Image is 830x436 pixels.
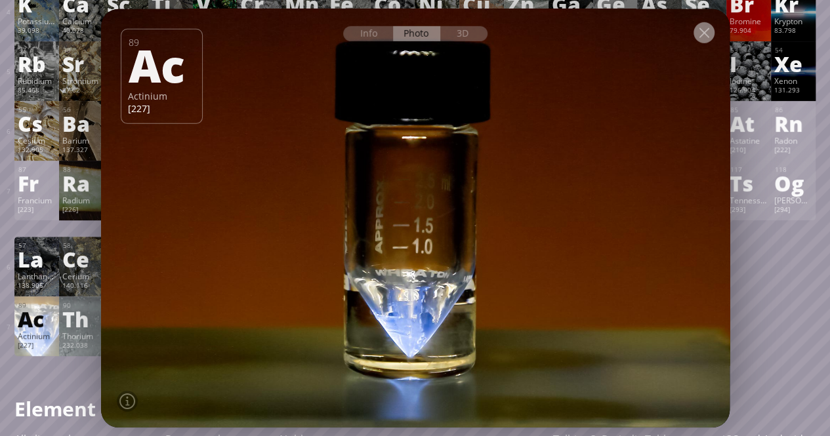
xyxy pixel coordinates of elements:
[62,135,100,146] div: Barium
[18,271,56,281] div: Lanthanum
[730,86,768,96] div: 126.904
[730,172,768,193] div: Ts
[18,241,56,250] div: 57
[14,395,335,422] h1: Element types
[62,308,100,329] div: Th
[18,205,56,216] div: [223]
[774,113,812,134] div: Rn
[774,205,812,216] div: [294]
[62,195,100,205] div: Radium
[730,205,768,216] div: [293]
[62,53,100,74] div: Sr
[62,75,100,86] div: Strontium
[343,26,394,41] div: Info
[63,106,100,114] div: 56
[62,271,100,281] div: Cerium
[774,135,812,146] div: Radon
[774,26,812,37] div: 83.798
[18,75,56,86] div: Rubidium
[18,53,56,74] div: Rb
[730,16,768,26] div: Bromine
[730,46,768,54] div: 53
[18,113,56,134] div: Cs
[775,46,812,54] div: 54
[63,165,100,174] div: 88
[62,146,100,156] div: 137.327
[774,172,812,193] div: Og
[774,195,812,205] div: [PERSON_NAME]
[63,301,100,309] div: 90
[18,16,56,26] div: Potassium
[18,46,56,54] div: 37
[62,113,100,134] div: Ba
[18,172,56,193] div: Fr
[62,172,100,193] div: Ra
[18,165,56,174] div: 87
[62,16,100,26] div: Calcium
[62,26,100,37] div: 40.078
[62,330,100,341] div: Thorium
[774,16,812,26] div: Krypton
[775,165,812,174] div: 118
[62,205,100,216] div: [226]
[129,42,194,87] div: Ac
[62,341,100,351] div: 232.038
[774,86,812,96] div: 131.293
[18,146,56,156] div: 132.905
[775,106,812,114] div: 86
[730,53,768,74] div: I
[730,75,768,86] div: Iodine
[18,341,56,351] div: [227]
[730,106,768,114] div: 85
[62,248,100,269] div: Ce
[18,135,56,146] div: Cesium
[774,53,812,74] div: Xe
[18,301,56,309] div: 89
[730,146,768,156] div: [210]
[18,248,56,269] div: La
[18,86,56,96] div: 85.468
[774,75,812,86] div: Xenon
[128,102,196,114] div: [227]
[18,281,56,292] div: 138.905
[730,113,768,134] div: At
[128,89,196,102] div: Actinium
[730,26,768,37] div: 79.904
[63,241,100,250] div: 58
[18,26,56,37] div: 39.098
[774,146,812,156] div: [222]
[18,330,56,341] div: Actinium
[730,195,768,205] div: Tennessine
[62,281,100,292] div: 140.116
[440,26,488,41] div: 3D
[730,165,768,174] div: 117
[18,106,56,114] div: 55
[730,135,768,146] div: Astatine
[18,195,56,205] div: Francium
[63,46,100,54] div: 38
[62,86,100,96] div: 87.62
[18,308,56,329] div: Ac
